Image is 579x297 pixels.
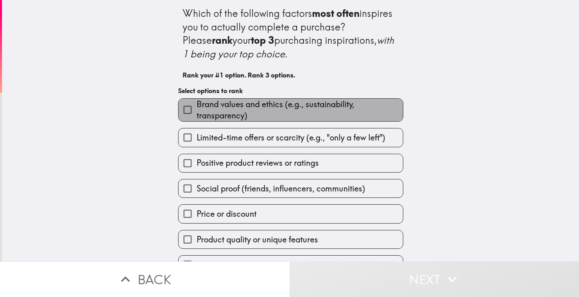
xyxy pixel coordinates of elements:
[179,205,403,223] button: Price or discount
[179,256,403,274] button: Fast or free shipping
[179,99,403,121] button: Brand values and ethics (e.g., sustainability, transparency)
[289,261,579,297] button: Next
[197,183,365,194] span: Social proof (friends, influencers, communities)
[251,34,274,46] b: top 3
[197,157,319,169] span: Positive product reviews or ratings
[183,71,399,79] h6: Rank your #1 option. Rank 3 options.
[197,208,257,220] span: Price or discount
[197,132,385,143] span: Limited-time offers or scarcity (e.g., "only a few left")
[183,34,396,60] i: with 1 being your top choice.
[183,7,399,61] div: Which of the following factors inspires you to actually complete a purchase? Please your purchasi...
[179,154,403,172] button: Positive product reviews or ratings
[197,99,403,121] span: Brand values and ethics (e.g., sustainability, transparency)
[197,259,270,271] span: Fast or free shipping
[212,34,232,46] b: rank
[312,7,359,19] b: most often
[179,128,403,146] button: Limited-time offers or scarcity (e.g., "only a few left")
[179,230,403,248] button: Product quality or unique features
[178,86,403,95] h6: Select options to rank
[179,179,403,197] button: Social proof (friends, influencers, communities)
[197,234,318,245] span: Product quality or unique features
